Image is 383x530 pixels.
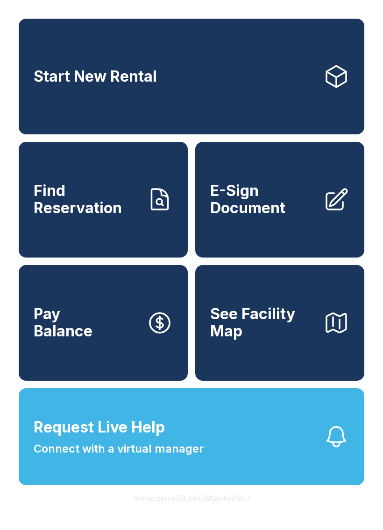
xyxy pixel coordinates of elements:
button: PayBalance [19,265,188,381]
span: Connect with a virtual manager [34,440,204,457]
span: Start New Rental [34,68,157,85]
span: Find Reservation [34,182,139,216]
a: Start New Rental [19,19,364,134]
span: See Facility Map [210,306,316,340]
span: Request Live Help [34,416,165,439]
a: E-Sign Document [195,142,364,258]
button: VersionkrrefDLawElMlwz8nfSsJ [126,485,257,511]
button: Request Live HelpConnect with a virtual manager [19,388,364,485]
button: See Facility Map [195,265,364,381]
span: Pay Balance [34,306,92,340]
a: Find Reservation [19,142,188,258]
span: E-Sign Document [210,182,316,216]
